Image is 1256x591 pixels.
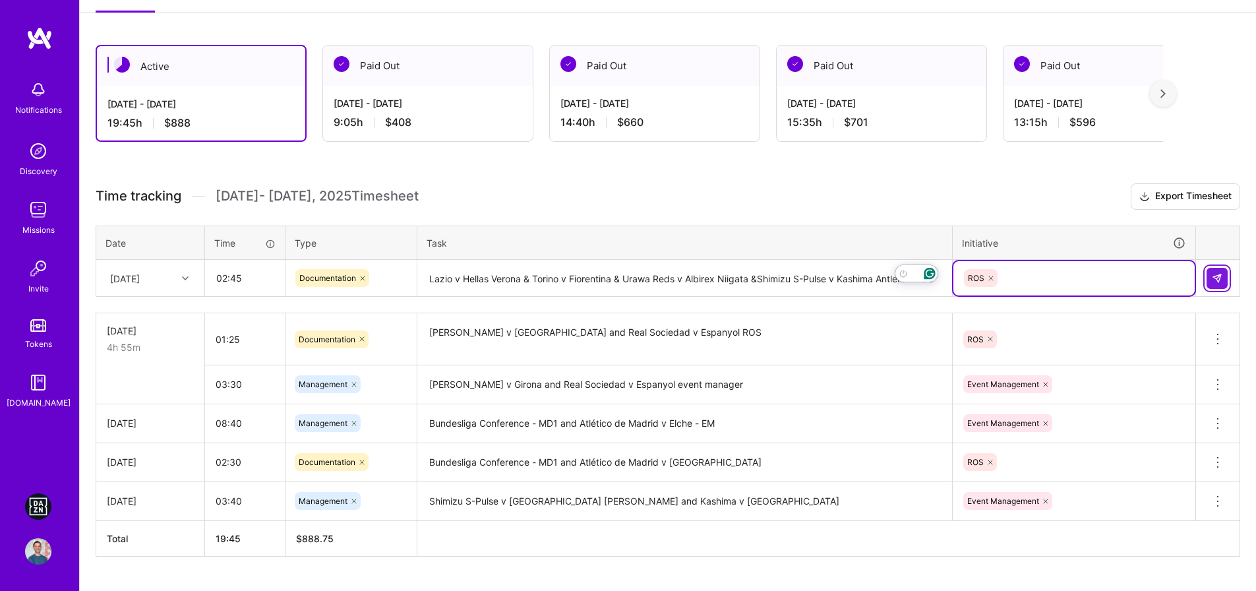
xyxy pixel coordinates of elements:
div: 19:45 h [107,116,295,130]
img: Paid Out [1014,56,1030,72]
img: DAZN: Event Moderators for Israel Based Team [25,493,51,520]
span: Documentation [299,273,356,283]
input: HH:MM [205,445,285,480]
div: Tokens [25,337,52,351]
i: icon Chevron [182,275,189,282]
textarea: [PERSON_NAME] v [GEOGRAPHIC_DATA] and Real Sociedad v Espanyol ROS [419,315,951,364]
span: $ 888.75 [296,533,334,544]
span: Documentation [299,334,355,344]
div: Invite [28,282,49,295]
div: [DATE] [107,494,194,508]
i: icon Download [1139,190,1150,204]
input: HH:MM [205,406,285,441]
span: Management [299,379,347,389]
div: 14:40 h [560,115,749,129]
img: teamwork [25,197,51,223]
span: Event Management [967,379,1039,389]
div: Missions [22,223,55,237]
img: discovery [25,138,51,164]
div: 9:05 h [334,115,522,129]
div: Discovery [20,164,57,178]
div: [DATE] - [DATE] [1014,96,1203,110]
div: [DATE] - [DATE] [787,96,976,110]
textarea: Bundesliga Conference - MD1 and Atlético de Madrid v [GEOGRAPHIC_DATA] [419,445,951,481]
th: Total [96,520,205,556]
img: User Avatar [25,538,51,565]
img: tokens [30,319,46,332]
button: Export Timesheet [1131,183,1240,210]
div: [DATE] [107,324,194,338]
input: HH:MM [205,483,285,518]
div: Active [97,46,305,86]
span: ROS [967,334,984,344]
img: guide book [25,369,51,396]
span: $888 [164,116,191,130]
textarea: Shimizu S-Pulse v [GEOGRAPHIC_DATA] [PERSON_NAME] and Kashima v [GEOGRAPHIC_DATA] [419,483,951,520]
span: ROS [967,457,984,467]
div: [DATE] [110,271,140,285]
div: Notifications [15,103,62,117]
div: Initiative [962,235,1186,251]
th: Date [96,226,205,260]
span: Event Management [967,418,1039,428]
img: Paid Out [787,56,803,72]
span: Management [299,496,347,506]
span: Event Management [967,496,1039,506]
img: right [1160,89,1166,98]
img: Invite [25,255,51,282]
span: Documentation [299,457,355,467]
div: null [1207,268,1229,289]
input: HH:MM [206,261,284,295]
img: Paid Out [560,56,576,72]
textarea: Bundesliga Conference - MD1 and Atlético de Madrid v Elche - EM [419,406,951,442]
div: 15:35 h [787,115,976,129]
div: Paid Out [777,46,986,86]
input: HH:MM [205,367,285,402]
th: Type [285,226,417,260]
div: [DATE] [107,455,194,469]
img: Submit [1212,273,1222,284]
div: 13:15 h [1014,115,1203,129]
textarea: [PERSON_NAME] v Girona and Real Sociedad v Espanyol event manager [419,367,951,403]
a: User Avatar [22,538,55,565]
img: Active [114,57,130,73]
span: Time tracking [96,188,181,204]
a: DAZN: Event Moderators for Israel Based Team [22,493,55,520]
div: Paid Out [550,46,760,86]
div: Time [214,236,276,250]
span: $701 [844,115,868,129]
div: [DOMAIN_NAME] [7,396,71,410]
div: Paid Out [323,46,533,86]
th: 19:45 [205,520,285,556]
div: [DATE] - [DATE] [107,97,295,111]
span: Management [299,418,347,428]
span: $660 [617,115,643,129]
textarea: To enrich screen reader interactions, please activate Accessibility in Grammarly extension settings [419,261,951,296]
div: 4h 55m [107,340,194,354]
img: Paid Out [334,56,349,72]
span: ROS [968,273,984,283]
div: [DATE] [107,416,194,430]
span: $596 [1069,115,1096,129]
span: $408 [385,115,411,129]
img: logo [26,26,53,50]
img: bell [25,77,51,103]
th: Task [417,226,953,260]
div: [DATE] - [DATE] [560,96,749,110]
div: [DATE] - [DATE] [334,96,522,110]
div: Paid Out [1003,46,1213,86]
input: HH:MM [205,322,285,357]
span: [DATE] - [DATE] , 2025 Timesheet [216,188,419,204]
